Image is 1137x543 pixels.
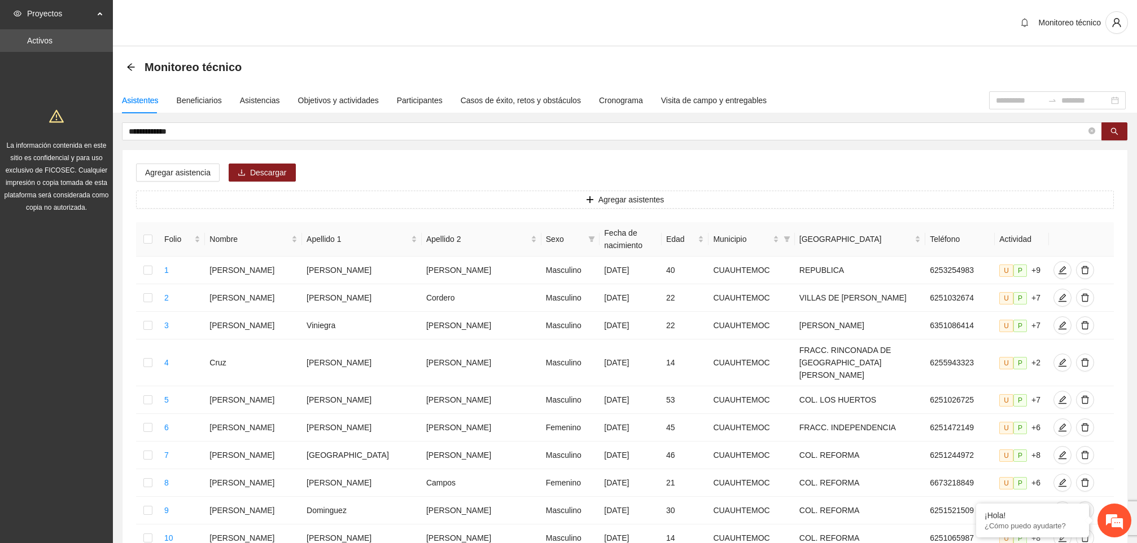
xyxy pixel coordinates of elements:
td: [PERSON_NAME] [422,257,541,284]
td: [PERSON_NAME] [422,312,541,339]
button: delete [1076,446,1094,464]
td: Femenino [541,414,600,442]
td: Cordero [422,284,541,312]
td: Dominguez [302,497,422,524]
td: +8 [995,442,1048,469]
button: user [1105,11,1128,34]
span: filter [586,231,597,248]
td: [PERSON_NAME] [422,414,541,442]
div: Cronograma [599,94,643,107]
span: U [999,264,1013,277]
span: Proyectos [27,2,94,25]
td: [DATE] [600,257,662,284]
span: delete [1077,293,1094,302]
span: delete [1077,321,1094,330]
td: 6251472149 [925,414,995,442]
td: +6 [995,469,1048,497]
th: Nombre [205,222,302,257]
td: 6673218849 [925,469,995,497]
td: Masculino [541,312,600,339]
span: delete [1077,266,1094,275]
a: 4 [164,358,169,367]
span: P [1013,264,1027,277]
button: edit [1053,501,1072,519]
button: edit [1053,474,1072,492]
td: CUAUHTEMOC [709,442,794,469]
span: Descargar [250,166,287,179]
span: swap-right [1048,96,1057,105]
th: Folio [160,222,205,257]
td: Masculino [541,442,600,469]
div: Objetivos y actividades [298,94,379,107]
button: delete [1076,474,1094,492]
td: +6 [995,414,1048,442]
span: arrow-left [126,63,135,72]
td: 6255943323 [925,339,995,386]
td: [DATE] [600,469,662,497]
span: edit [1054,478,1071,487]
td: +7 [995,386,1048,414]
div: Beneficiarios [177,94,222,107]
td: +7 [995,284,1048,312]
button: edit [1053,354,1072,372]
a: Activos [27,36,53,45]
span: edit [1054,358,1071,367]
td: CUAUHTEMOC [709,414,794,442]
span: delete [1077,395,1094,404]
span: P [1013,394,1027,407]
span: edit [1054,423,1071,432]
span: Monitoreo técnico [1038,18,1101,27]
button: edit [1053,261,1072,279]
a: 1 [164,266,169,275]
td: [PERSON_NAME] [205,257,302,284]
span: Municipio [713,233,770,245]
td: Femenino [541,469,600,497]
span: close-circle [1088,126,1095,137]
span: P [1013,292,1027,304]
button: delete [1076,391,1094,409]
button: edit [1053,446,1072,464]
td: [DATE] [600,312,662,339]
td: [PERSON_NAME] [302,339,422,386]
td: [DATE] [600,497,662,524]
td: 46 [662,442,709,469]
button: delete [1076,354,1094,372]
button: plusAgregar asistentes [136,191,1114,209]
td: [DATE] [600,386,662,414]
span: eye [14,10,21,17]
td: CUAUHTEMOC [709,386,794,414]
div: Asistencias [240,94,280,107]
div: Back [126,63,135,72]
div: Participantes [397,94,443,107]
span: Sexo [546,233,584,245]
td: CUAUHTEMOC [709,257,794,284]
span: edit [1054,533,1071,542]
button: delete [1076,501,1094,519]
span: delete [1077,358,1094,367]
td: 6251026725 [925,386,995,414]
span: U [999,394,1013,407]
a: 8 [164,478,169,487]
span: to [1048,96,1057,105]
td: FRACC. RINCONADA DE [GEOGRAPHIC_DATA][PERSON_NAME] [795,339,926,386]
a: 9 [164,506,169,515]
td: [PERSON_NAME] [205,284,302,312]
span: edit [1054,395,1071,404]
span: P [1013,422,1027,434]
td: Masculino [541,497,600,524]
span: edit [1054,451,1071,460]
div: Asistentes [122,94,159,107]
button: bell [1016,14,1034,32]
a: 2 [164,293,169,302]
button: edit [1053,391,1072,409]
a: 7 [164,451,169,460]
span: search [1110,127,1118,136]
td: [PERSON_NAME] [205,414,302,442]
td: +7 [995,312,1048,339]
button: edit [1053,418,1072,436]
td: 6253254983 [925,257,995,284]
button: search [1101,122,1127,140]
td: 6251244972 [925,442,995,469]
span: Folio [164,233,192,245]
td: [DATE] [600,442,662,469]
